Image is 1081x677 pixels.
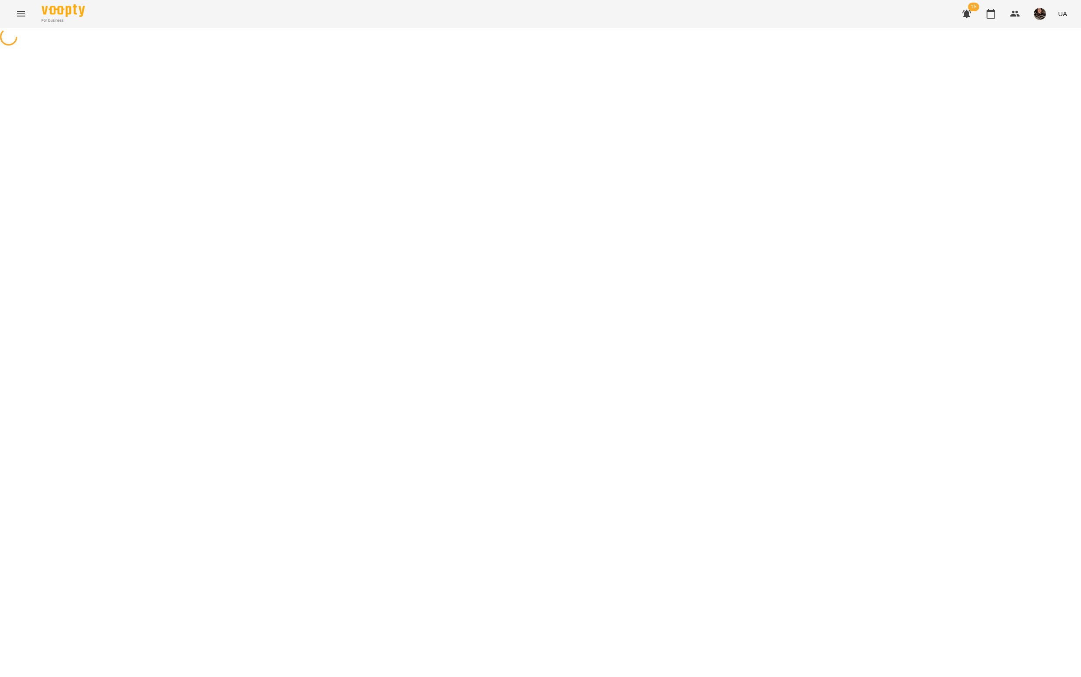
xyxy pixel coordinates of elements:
img: 50c54b37278f070f9d74a627e50a0a9b.jpg [1034,8,1046,20]
img: Voopty Logo [42,4,85,17]
span: For Business [42,18,85,23]
button: UA [1055,6,1071,22]
span: 15 [968,3,979,11]
span: UA [1058,9,1067,18]
button: Menu [10,3,31,24]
